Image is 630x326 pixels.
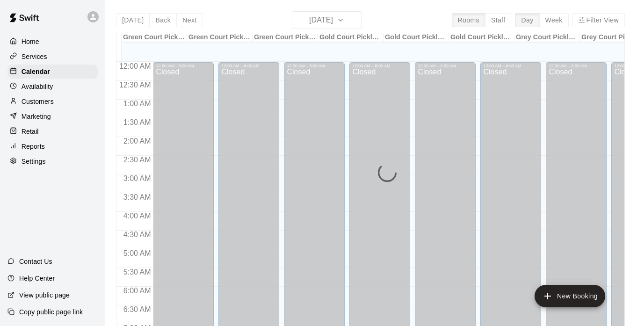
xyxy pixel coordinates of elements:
p: Marketing [22,112,51,121]
a: Availability [7,80,98,94]
a: Marketing [7,109,98,123]
div: Green Court Pickleball #1 [122,33,187,42]
div: 12:00 AM – 8:00 AM [352,64,407,68]
p: Reports [22,142,45,151]
span: 4:30 AM [121,231,153,239]
div: Green Court Pickleball #3 [253,33,318,42]
div: Gold Court Pickleball #1 [318,33,384,42]
span: 12:00 AM [117,62,153,70]
span: 3:30 AM [121,193,153,201]
p: View public page [19,290,70,300]
div: 12:00 AM – 8:00 AM [156,64,211,68]
div: Gold Court Pickleball #2 [384,33,449,42]
div: 12:00 AM – 8:00 AM [418,64,473,68]
a: Retail [7,124,98,138]
span: 6:30 AM [121,305,153,313]
p: Help Center [19,274,55,283]
span: 4:00 AM [121,212,153,220]
div: 12:00 AM – 8:00 AM [483,64,538,68]
p: Availability [22,82,53,91]
p: Customers [22,97,54,106]
span: 2:00 AM [121,137,153,145]
a: Services [7,50,98,64]
a: Reports [7,139,98,153]
a: Customers [7,94,98,109]
p: Copy public page link [19,307,83,317]
div: Grey Court Pickleball #1 [514,33,580,42]
a: Calendar [7,65,98,79]
span: 3:00 AM [121,174,153,182]
span: 1:30 AM [121,118,153,126]
p: Retail [22,127,39,136]
span: 12:30 AM [117,81,153,89]
div: 12:00 AM – 8:00 AM [221,64,276,68]
span: 5:00 AM [121,249,153,257]
p: Services [22,52,47,61]
a: Settings [7,154,98,168]
a: Home [7,35,98,49]
button: add [535,285,605,307]
span: 1:00 AM [121,100,153,108]
p: Settings [22,157,46,166]
div: 12:00 AM – 8:00 AM [287,64,342,68]
div: Green Court Pickleball #2 [187,33,253,42]
span: 2:30 AM [121,156,153,164]
span: 6:00 AM [121,287,153,295]
div: Gold Court Pickleball #3 [449,33,514,42]
p: Home [22,37,39,46]
span: 5:30 AM [121,268,153,276]
div: 12:00 AM – 8:00 AM [549,64,604,68]
p: Contact Us [19,257,52,266]
p: Calendar [22,67,50,76]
